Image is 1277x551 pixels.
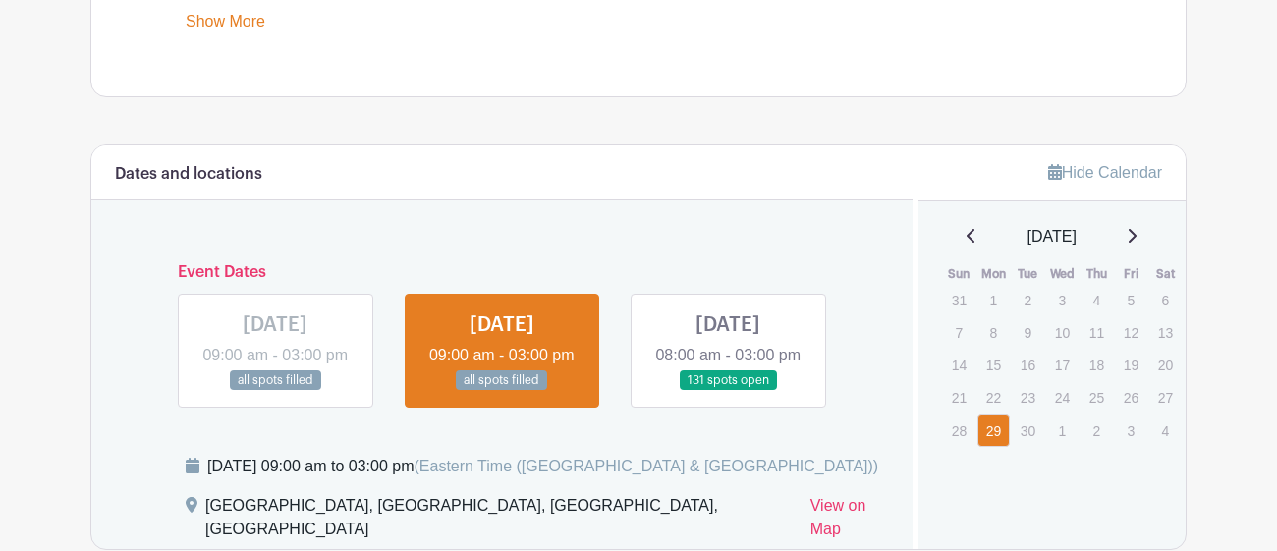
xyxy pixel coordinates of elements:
[977,350,1010,380] p: 15
[943,382,975,413] p: 21
[205,494,795,549] div: [GEOGRAPHIC_DATA], [GEOGRAPHIC_DATA], [GEOGRAPHIC_DATA], [GEOGRAPHIC_DATA]
[1046,285,1079,315] p: 3
[1081,350,1113,380] p: 18
[976,264,1011,284] th: Mon
[1115,382,1147,413] p: 26
[1012,285,1044,315] p: 2
[977,382,1010,413] p: 22
[1149,317,1182,348] p: 13
[1046,350,1079,380] p: 17
[977,317,1010,348] p: 8
[943,415,975,446] p: 28
[943,350,975,380] p: 14
[810,494,889,549] a: View on Map
[1115,350,1147,380] p: 19
[1046,415,1079,446] p: 1
[207,455,878,478] div: [DATE] 09:00 am to 03:00 pm
[1081,415,1113,446] p: 2
[1046,382,1079,413] p: 24
[943,317,975,348] p: 7
[1148,264,1183,284] th: Sat
[414,458,878,474] span: (Eastern Time ([GEOGRAPHIC_DATA] & [GEOGRAPHIC_DATA]))
[186,13,265,37] a: Show More
[1081,317,1113,348] p: 11
[162,263,842,282] h6: Event Dates
[1080,264,1114,284] th: Thu
[943,285,975,315] p: 31
[1149,415,1182,446] p: 4
[1012,415,1044,446] p: 30
[1046,317,1079,348] p: 10
[1081,285,1113,315] p: 4
[1048,164,1162,181] a: Hide Calendar
[1081,382,1113,413] p: 25
[942,264,976,284] th: Sun
[1012,382,1044,413] p: 23
[1012,350,1044,380] p: 16
[977,414,1010,447] a: 29
[1115,285,1147,315] p: 5
[1149,285,1182,315] p: 6
[1149,350,1182,380] p: 20
[1114,264,1148,284] th: Fri
[115,165,262,184] h6: Dates and locations
[1115,317,1147,348] p: 12
[1149,382,1182,413] p: 27
[977,285,1010,315] p: 1
[1012,317,1044,348] p: 9
[1011,264,1045,284] th: Tue
[1115,415,1147,446] p: 3
[1027,225,1077,248] span: [DATE]
[1045,264,1080,284] th: Wed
